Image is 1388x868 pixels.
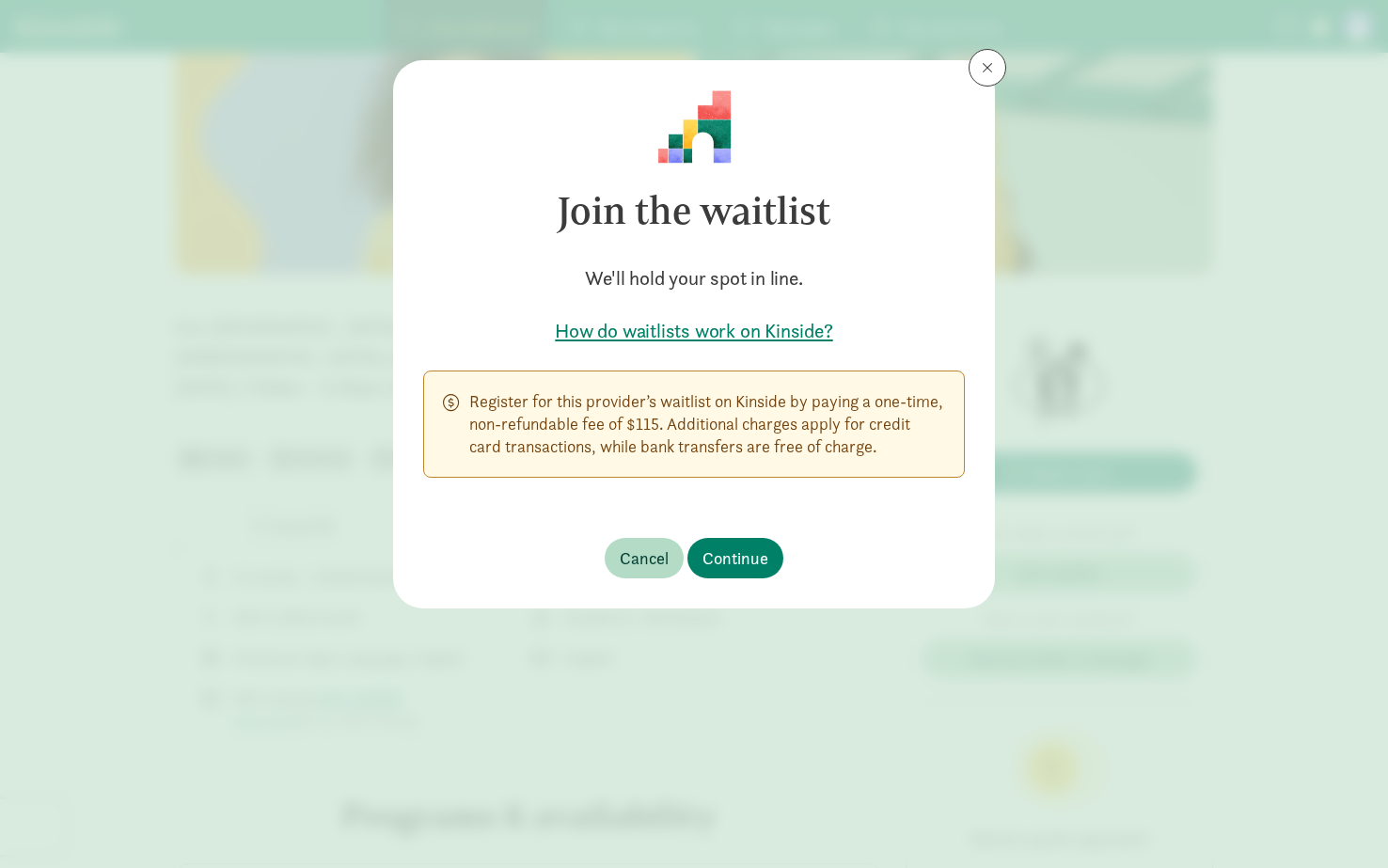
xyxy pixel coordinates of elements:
h3: Join the waitlist [423,164,965,258]
span: Continue [702,545,768,571]
h5: We'll hold your spot in line. [423,265,965,292]
button: Continue [687,538,783,578]
button: Cancel [605,538,684,578]
p: Register for this provider’s waitlist on Kinside by paying a one-time, non-refundable fee of $115... [469,390,945,458]
span: Cancel [620,545,669,571]
a: How do waitlists work on Kinside? [423,318,965,344]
